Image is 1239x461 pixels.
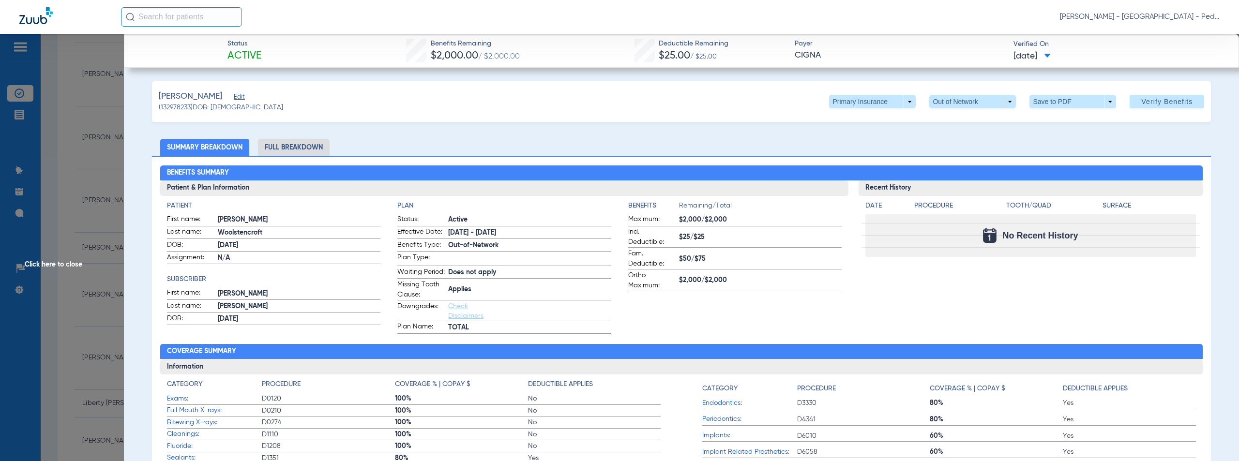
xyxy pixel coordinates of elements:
h4: Category [702,384,738,394]
span: Deductible Remaining [659,39,728,49]
span: [DATE] [218,314,380,324]
span: Active [227,49,261,63]
button: Save to PDF [1029,95,1116,108]
span: Remaining/Total [679,201,842,214]
span: Cleanings: [167,429,262,439]
span: [PERSON_NAME] [218,289,380,299]
span: $2,000/$2,000 [679,215,842,225]
span: Implant Related Prosthetics: [702,447,797,457]
h4: Subscriber [167,274,380,284]
div: Chat Widget [1191,415,1239,461]
span: 80% [930,398,1063,408]
h2: Coverage Summary [160,344,1203,359]
span: Full Mouth X-rays: [167,405,262,416]
span: Woolstencroft [218,228,380,238]
a: Check Disclaimers [448,303,484,319]
span: No [528,394,661,403]
h3: Patient & Plan Information [160,180,848,196]
span: 100% [395,441,528,451]
h4: Procedure [797,384,836,394]
span: Missing Tooth Clause: [397,280,445,300]
h4: Deductible Applies [1063,384,1128,394]
button: Primary Insurance [829,95,916,108]
span: No [528,441,661,451]
span: Applies [448,284,611,295]
h4: Category [167,379,202,389]
span: Plan Name: [397,322,445,333]
span: $2,000/$2,000 [679,275,842,285]
button: Verify Benefits [1130,95,1204,108]
app-breakdown-title: Category [702,379,797,397]
h4: Benefits [628,201,679,211]
h4: Deductible Applies [528,379,593,389]
app-breakdown-title: Surface [1103,201,1196,214]
span: Out-of-Network [448,240,611,251]
app-breakdown-title: Patient [167,201,380,211]
span: Waiting Period: [397,267,445,279]
span: Verify Benefits [1141,98,1193,105]
span: [PERSON_NAME] - [GEOGRAPHIC_DATA] - Pedo | The Super Dentists [1060,12,1220,22]
h3: Recent History [859,180,1203,196]
h3: Information [160,359,1203,374]
h4: Surface [1103,201,1196,211]
span: / $2,000.00 [478,53,520,60]
span: Implants: [702,431,797,441]
span: CIGNA [795,49,1005,61]
span: DOB: [167,313,214,325]
span: $25/$25 [679,232,842,242]
span: Status [227,39,261,49]
span: Endodontics: [702,398,797,408]
app-breakdown-title: Tooth/Quad [1006,201,1100,214]
span: Yes [1063,431,1196,441]
span: Maximum: [628,214,676,226]
span: [PERSON_NAME] [159,90,222,103]
span: 100% [395,430,528,439]
span: Periodontics: [702,414,797,424]
h4: Tooth/Quad [1006,201,1100,211]
span: Ortho Maximum: [628,270,676,291]
li: Full Breakdown [258,139,330,156]
span: [DATE] - [DATE] [448,228,611,238]
app-breakdown-title: Date [865,201,906,214]
span: TOTAL [448,323,611,333]
span: 60% [930,447,1063,457]
h4: Date [865,201,906,211]
span: D0210 [262,406,395,416]
app-breakdown-title: Benefits [628,201,679,214]
span: [PERSON_NAME] [218,215,380,225]
h4: Plan [397,201,611,211]
span: D6058 [797,447,930,457]
h2: Benefits Summary [160,165,1203,181]
span: Does not apply [448,268,611,278]
span: DOB: [167,240,214,252]
span: Yes [1063,415,1196,424]
app-breakdown-title: Category [167,379,262,393]
span: D6010 [797,431,930,441]
span: 100% [395,406,528,416]
span: Assignment: [167,253,214,264]
span: Active [448,215,611,225]
span: Fluoride: [167,441,262,451]
span: [DATE] [218,240,380,251]
h4: Coverage % | Copay $ [395,379,470,389]
span: Fam. Deductible: [628,249,676,269]
button: Out of Network [929,95,1016,108]
span: No [528,417,661,427]
img: Search Icon [126,13,135,21]
h4: Coverage % | Copay $ [930,384,1005,394]
span: D0274 [262,417,395,427]
span: $25.00 [659,51,690,61]
span: Exams: [167,394,262,404]
span: Last name: [167,301,214,312]
app-breakdown-title: Deductible Applies [528,379,661,393]
span: $50/$75 [679,254,842,264]
span: D3330 [797,398,930,408]
span: D4341 [797,415,930,424]
span: $2,000.00 [431,51,478,61]
span: D1208 [262,441,395,451]
span: No [528,406,661,416]
app-breakdown-title: Coverage % | Copay $ [930,379,1063,397]
span: First name: [167,214,214,226]
app-breakdown-title: Deductible Applies [1063,379,1196,397]
span: [PERSON_NAME] [218,301,380,312]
